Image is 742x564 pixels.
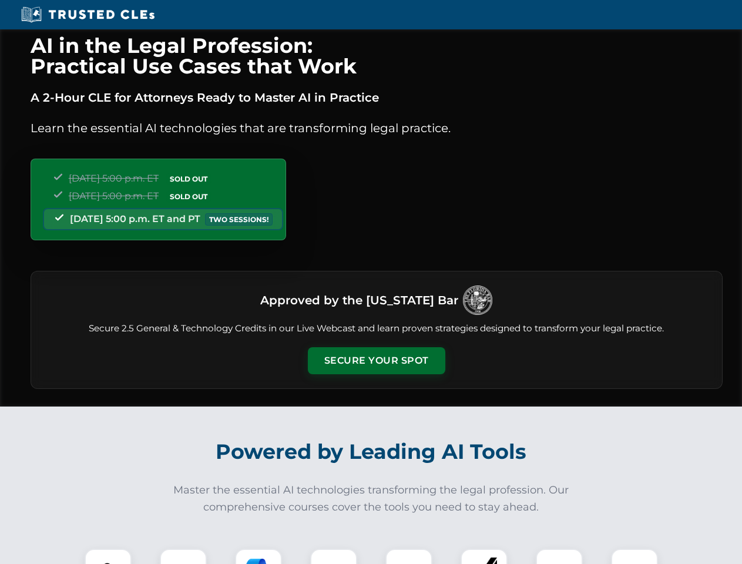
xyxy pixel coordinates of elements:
span: SOLD OUT [166,190,211,203]
p: A 2-Hour CLE for Attorneys Ready to Master AI in Practice [31,88,723,107]
span: SOLD OUT [166,173,211,185]
h1: AI in the Legal Profession: Practical Use Cases that Work [31,35,723,76]
p: Master the essential AI technologies transforming the legal profession. Our comprehensive courses... [166,482,577,516]
img: Logo [463,286,492,315]
p: Secure 2.5 General & Technology Credits in our Live Webcast and learn proven strategies designed ... [45,322,708,335]
button: Secure Your Spot [308,347,445,374]
h3: Approved by the [US_STATE] Bar [260,290,458,311]
p: Learn the essential AI technologies that are transforming legal practice. [31,119,723,137]
span: [DATE] 5:00 p.m. ET [69,173,159,184]
img: Trusted CLEs [18,6,158,23]
h2: Powered by Leading AI Tools [46,431,697,472]
span: [DATE] 5:00 p.m. ET [69,190,159,202]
